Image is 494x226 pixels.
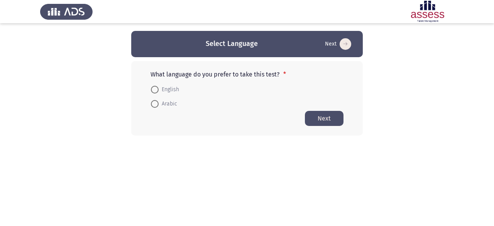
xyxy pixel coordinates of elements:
button: Start assessment [323,38,354,50]
p: What language do you prefer to take this test? [151,71,343,78]
img: Assess Talent Management logo [40,1,93,22]
button: Start assessment [305,111,343,126]
span: English [159,85,179,94]
span: Arabic [159,99,177,109]
img: Assessment logo of Development Assessment R1 (EN/AR) [401,1,454,22]
h3: Select Language [206,39,258,49]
